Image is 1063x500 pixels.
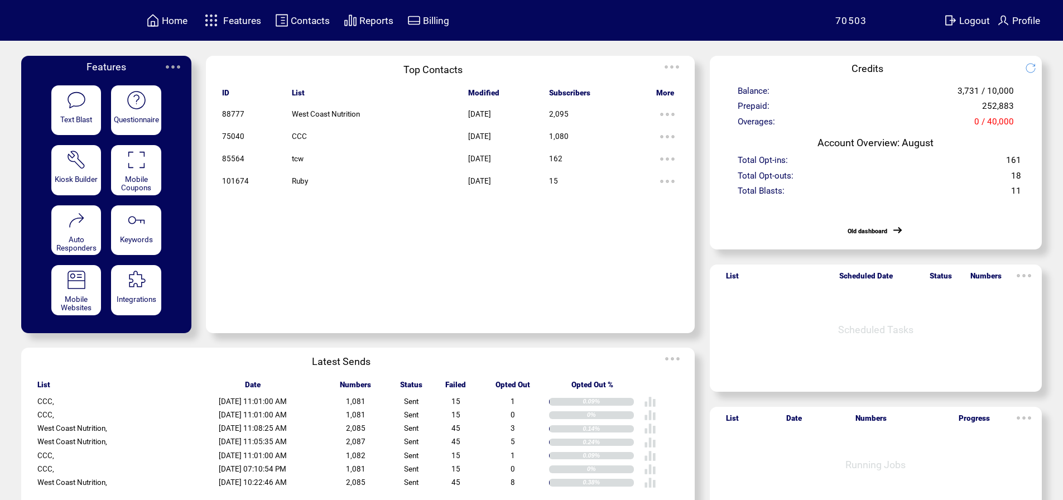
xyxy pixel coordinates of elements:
span: List [37,381,50,395]
a: Keywords [111,205,161,256]
img: keywords.svg [126,210,147,230]
img: poll%20-%20white.svg [644,477,656,489]
span: 18 [1011,171,1021,187]
span: CCC, [37,465,54,473]
span: List [726,414,739,429]
a: Logout [942,12,995,29]
img: home.svg [146,13,160,27]
img: ellypsis.svg [656,170,679,193]
span: 70503 [835,15,867,26]
span: [DATE] 11:01:00 AM [219,411,287,419]
img: poll%20-%20white.svg [644,463,656,475]
span: CCC, [37,411,54,419]
span: ID [222,89,229,103]
span: [DATE] [468,132,491,141]
img: poll%20-%20white.svg [644,422,656,435]
img: profile.svg [997,13,1010,27]
span: Total Opt-outs: [738,171,793,187]
span: Logout [959,15,990,26]
span: Features [223,15,261,26]
div: 0% [587,411,634,419]
a: Mobile Coupons [111,145,161,195]
span: Account Overview: August [817,137,934,148]
img: ellypsis.svg [656,148,679,170]
img: chart.svg [344,13,357,27]
span: [DATE] [468,177,491,185]
span: [DATE] 07:10:54 PM [219,465,286,473]
span: Status [400,381,422,395]
span: Opted Out [496,381,530,395]
span: [DATE] 11:01:00 AM [219,397,287,406]
span: Progress [959,414,990,429]
img: poll%20-%20white.svg [644,409,656,421]
span: Total Blasts: [738,186,785,202]
a: Features [200,9,263,31]
span: Numbers [340,381,371,395]
div: 0% [587,465,634,473]
span: Questionnaire [114,116,159,124]
span: CCC, [37,451,54,460]
img: contacts.svg [275,13,288,27]
span: [DATE] [468,155,491,163]
span: CCC [292,132,307,141]
a: Auto Responders [51,205,102,256]
span: Prepaid: [738,101,769,117]
span: 2,085 [346,424,365,432]
span: 5 [511,437,515,446]
span: Date [245,381,261,395]
img: poll%20-%20white.svg [644,396,656,408]
span: 45 [451,424,460,432]
span: 15 [451,397,460,406]
img: poll%20-%20white.svg [644,450,656,462]
span: 2,085 [346,478,365,487]
span: Sent [404,451,419,460]
span: 1,082 [346,451,365,460]
img: creidtcard.svg [407,13,421,27]
span: Billing [423,15,449,26]
span: List [726,272,739,286]
span: 15 [549,177,558,185]
span: 1,081 [346,411,365,419]
div: 0.09% [583,398,633,405]
span: 252,883 [982,101,1014,117]
img: ellypsis.svg [656,126,679,148]
span: Home [162,15,187,26]
span: Credits [852,62,883,74]
a: Questionnaire [111,85,161,136]
span: Overages: [738,117,775,133]
span: Mobile Coupons [121,175,151,192]
span: Auto Responders [56,235,97,252]
a: Text Blast [51,85,102,136]
span: [DATE] 11:01:00 AM [219,451,287,460]
img: coupons.svg [126,150,147,170]
span: West Coast Nutrition [292,110,360,118]
span: 75040 [222,132,244,141]
a: Old dashboard [848,228,887,235]
span: tcw [292,155,304,163]
img: ellypsis.svg [1013,407,1035,429]
span: Ruby [292,177,308,185]
span: Reports [359,15,393,26]
span: 1 [511,451,515,460]
span: Sent [404,478,419,487]
span: 161 [1006,155,1021,171]
span: Date [786,414,802,429]
span: Mobile Websites [61,295,92,312]
span: Numbers [970,272,1002,286]
span: Features [86,61,126,73]
span: 1,080 [549,132,569,141]
span: 101674 [222,177,249,185]
span: 1,081 [346,465,365,473]
span: 162 [549,155,562,163]
a: Reports [342,12,395,29]
span: Text Blast [60,116,92,124]
img: refresh.png [1025,62,1047,74]
img: ellypsis.svg [162,56,184,78]
span: Subscribers [549,89,590,103]
span: Top Contacts [403,64,463,75]
span: Total Opt-ins: [738,155,788,171]
img: mobile-websites.svg [66,270,87,290]
span: 0 / 40,000 [974,117,1014,133]
span: 1 [511,397,515,406]
span: [DATE] 11:05:35 AM [219,437,287,446]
